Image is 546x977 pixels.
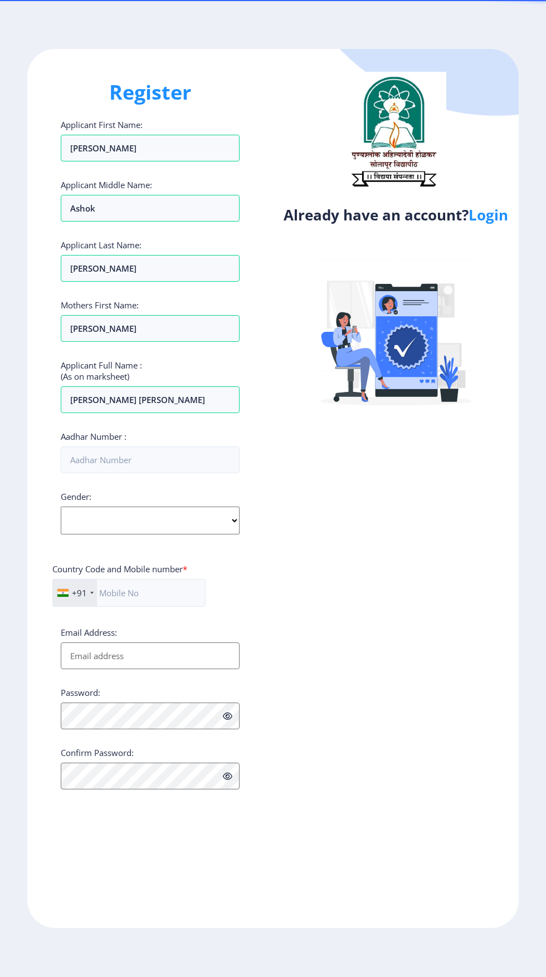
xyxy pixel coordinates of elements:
input: Aadhar Number [61,446,240,473]
label: Mothers First Name: [61,300,139,311]
img: Verified-rafiki.svg [299,239,494,434]
label: Applicant Last Name: [61,239,142,251]
label: Applicant Middle Name: [61,179,152,190]
label: Gender: [61,491,91,502]
label: Applicant Full Name : (As on marksheet) [61,360,142,382]
h1: Register [61,79,240,106]
input: First Name [61,135,240,161]
a: Login [469,205,508,225]
label: Country Code and Mobile number [52,563,187,575]
input: Email address [61,642,240,669]
input: First Name [61,195,240,222]
label: Email Address: [61,627,117,638]
input: Mobile No [52,579,206,607]
div: India (भारत): +91 [53,580,97,606]
div: +91 [72,587,87,598]
img: logo [340,72,446,191]
input: Last Name [61,315,240,342]
label: Password: [61,687,100,698]
label: Applicant First Name: [61,119,143,130]
h4: Already have an account? [281,206,510,224]
label: Aadhar Number : [61,431,126,442]
input: Full Name [61,386,240,413]
input: Last Name [61,255,240,282]
label: Confirm Password: [61,747,134,758]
